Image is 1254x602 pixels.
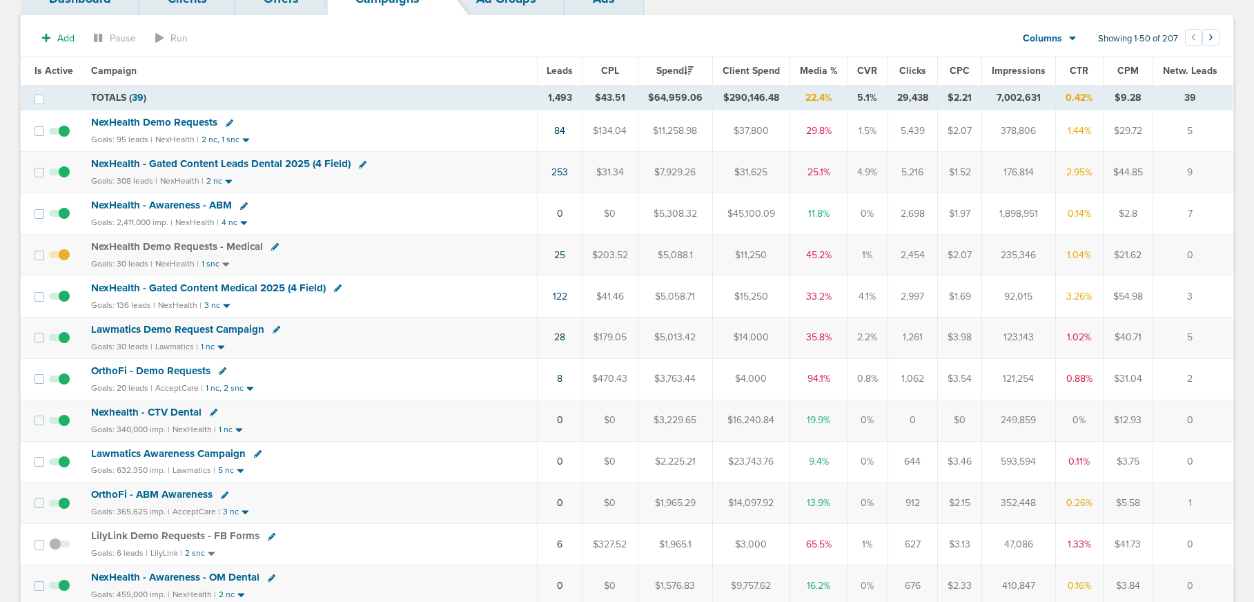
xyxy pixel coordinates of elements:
[790,85,848,110] td: 22.4%
[554,331,565,343] a: 28
[712,400,790,441] td: $16,240.84
[790,152,848,193] td: 25.1%
[204,300,220,311] small: 3 nc
[91,259,153,269] small: Goals: 30 leads |
[537,85,582,110] td: 1,493
[91,406,202,418] span: Nexhealth - CTV Dental
[1103,85,1153,110] td: $9.28
[712,235,790,276] td: $11,250
[173,590,216,599] small: NexHealth |
[712,193,790,235] td: $45,100.09
[848,275,888,317] td: 4.1%
[1056,110,1104,152] td: 1.44%
[848,317,888,358] td: 2.2%
[888,235,938,276] td: 2,454
[1153,358,1233,400] td: 2
[790,483,848,524] td: 13.9%
[857,65,877,77] span: CVR
[656,65,694,77] span: Spend
[638,275,712,317] td: $5,058.71
[981,441,1055,483] td: 593,594
[158,300,202,310] small: NexHealth |
[981,400,1055,441] td: 249,859
[888,85,938,110] td: 29,438
[219,425,233,435] small: 1 nc
[938,483,981,524] td: $2.15
[638,110,712,152] td: $11,258.98
[712,85,790,110] td: $290,146.48
[582,235,638,276] td: $203.52
[938,85,981,110] td: $2.21
[888,193,938,235] td: 2,698
[790,400,848,441] td: 19.9%
[1023,32,1062,46] span: Columns
[201,342,215,352] small: 1 nc
[551,166,568,178] a: 253
[91,176,157,186] small: Goals: 308 leads |
[712,110,790,152] td: $37,800
[557,373,562,385] a: 8
[1056,524,1104,565] td: 1.33%
[800,65,838,77] span: Media %
[888,358,938,400] td: 1,062
[91,157,351,170] span: NexHealth - Gated Content Leads Dental 2025 (4 Field)
[848,483,888,524] td: 0%
[992,65,1046,77] span: Impressions
[91,548,148,559] small: Goals: 6 leads |
[218,465,234,476] small: 5 nc
[888,441,938,483] td: 644
[981,85,1055,110] td: 7,002,631
[1163,65,1217,77] span: Netw. Leads
[790,235,848,276] td: 45.2%
[1056,235,1104,276] td: 1.04%
[1056,441,1104,483] td: 0.11%
[582,317,638,358] td: $179.05
[173,425,216,434] small: NexHealth |
[155,342,198,351] small: Lawmatics |
[1153,400,1233,441] td: 0
[938,524,981,565] td: $3.13
[91,116,217,128] span: NexHealth Demo Requests
[1153,235,1233,276] td: 0
[91,342,153,352] small: Goals: 30 leads |
[938,193,981,235] td: $1.97
[981,193,1055,235] td: 1,898,951
[1117,65,1139,77] span: CPM
[1056,193,1104,235] td: 0.14%
[557,208,563,220] a: 0
[888,317,938,358] td: 1,261
[582,275,638,317] td: $41.46
[981,235,1055,276] td: 235,346
[723,65,780,77] span: Client Spend
[91,300,155,311] small: Goals: 136 leads |
[638,441,712,483] td: $2,225.21
[712,483,790,524] td: $14,097.92
[938,152,981,193] td: $1.52
[202,259,219,269] small: 1 snc
[91,447,246,460] span: Lawmatics Awareness Campaign
[554,249,565,261] a: 25
[582,193,638,235] td: $0
[1103,358,1153,400] td: $31.04
[888,483,938,524] td: 912
[712,152,790,193] td: $31,625
[790,358,848,400] td: 94.1%
[712,275,790,317] td: $15,250
[638,358,712,400] td: $3,763.44
[712,441,790,483] td: $23,743.76
[35,28,82,48] button: Add
[1103,441,1153,483] td: $3.75
[57,32,75,44] span: Add
[132,92,144,104] span: 39
[1153,483,1233,524] td: 1
[1056,275,1104,317] td: 3.26%
[601,65,619,77] span: CPL
[582,483,638,524] td: $0
[790,524,848,565] td: 65.5%
[1056,358,1104,400] td: 0.88%
[1103,235,1153,276] td: $21.62
[557,456,563,467] a: 0
[712,358,790,400] td: $4,000
[91,488,213,501] span: OrthoFi - ABM Awareness
[1153,152,1233,193] td: 9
